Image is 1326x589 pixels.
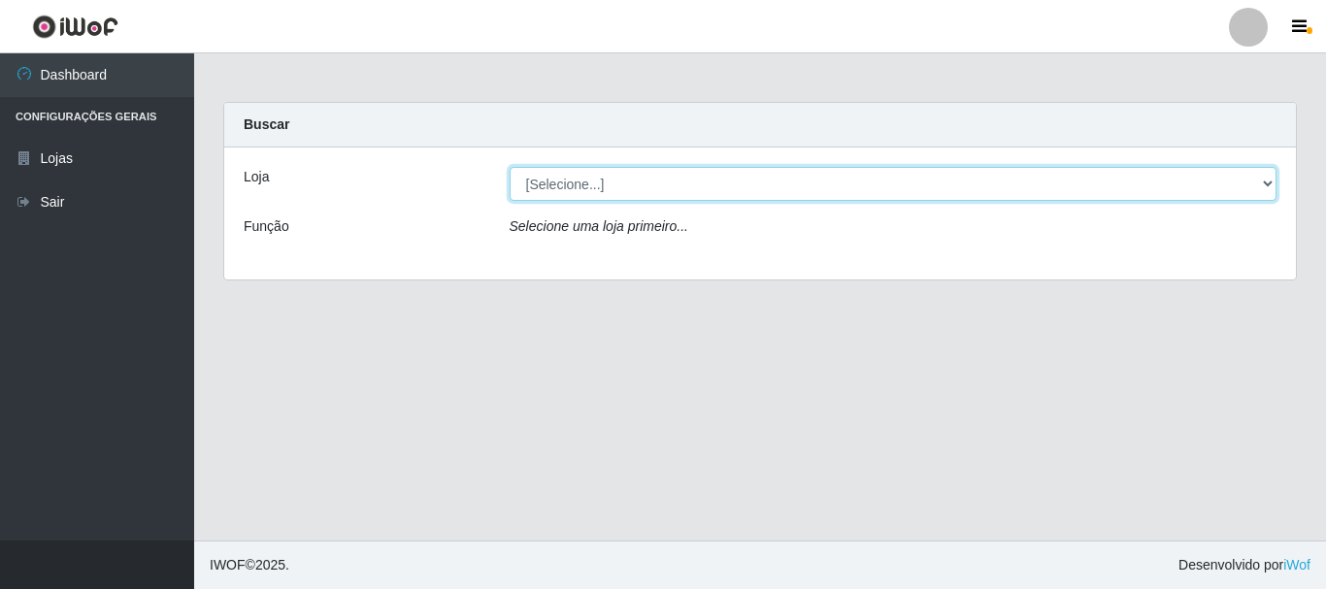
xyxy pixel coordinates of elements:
[1283,557,1310,573] a: iWof
[210,555,289,575] span: © 2025 .
[244,216,289,237] label: Função
[244,167,269,187] label: Loja
[1178,555,1310,575] span: Desenvolvido por
[210,557,246,573] span: IWOF
[510,218,688,234] i: Selecione uma loja primeiro...
[244,116,289,132] strong: Buscar
[32,15,118,39] img: CoreUI Logo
